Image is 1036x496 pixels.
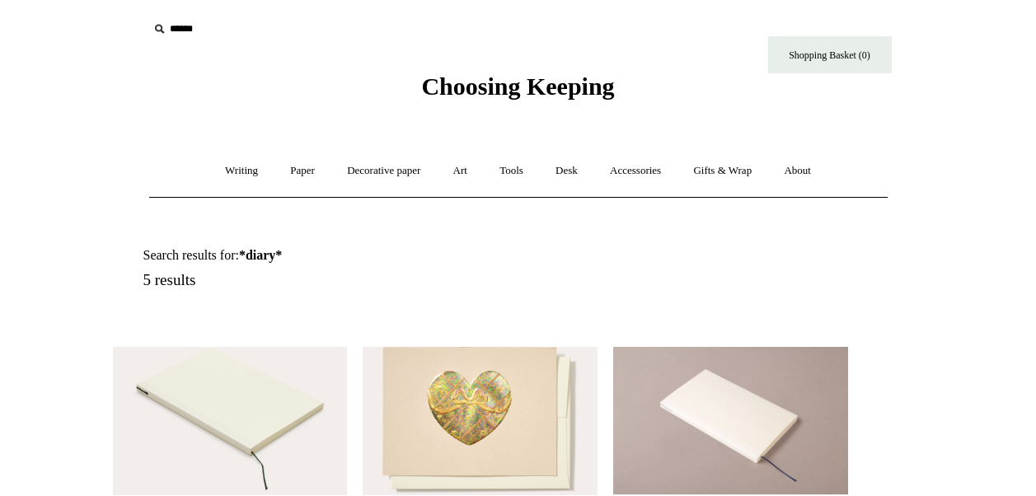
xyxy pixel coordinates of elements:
[485,149,538,193] a: Tools
[438,149,482,193] a: Art
[678,149,766,193] a: Gifts & Wrap
[210,149,273,193] a: Writing
[143,247,537,263] h1: Search results for:
[613,347,847,495] img: White MD Pocket Slim Notebook
[421,73,614,100] span: Choosing Keeping
[113,347,347,495] a: White MD Notebook White MD Notebook
[613,347,847,495] a: White MD Pocket Slim Notebook White MD Pocket Slim Notebook
[363,347,597,495] a: Engraved Quilted Gold on Coral Heart with Ribbon Greeting Card Engraved Quilted Gold on Coral Hea...
[769,149,826,193] a: About
[768,36,892,73] a: Shopping Basket (0)
[143,271,537,290] h5: 5 results
[541,149,593,193] a: Desk
[363,347,597,495] img: Engraved Quilted Gold on Coral Heart with Ribbon Greeting Card
[595,149,676,193] a: Accessories
[275,149,330,193] a: Paper
[421,86,614,97] a: Choosing Keeping
[332,149,435,193] a: Decorative paper
[113,347,347,495] img: White MD Notebook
